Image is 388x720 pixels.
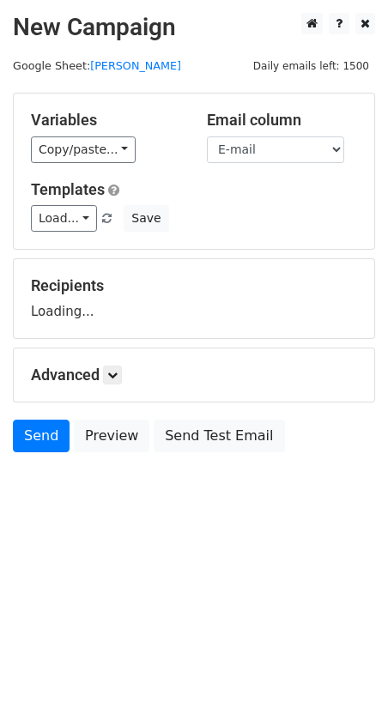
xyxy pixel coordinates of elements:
span: Daily emails left: 1500 [247,57,375,76]
a: Templates [31,180,105,198]
small: Google Sheet: [13,59,181,72]
a: Load... [31,205,97,232]
h5: Variables [31,111,181,130]
h2: New Campaign [13,13,375,42]
a: [PERSON_NAME] [90,59,181,72]
a: Send [13,420,70,452]
div: Loading... [31,276,357,321]
h5: Email column [207,111,357,130]
h5: Advanced [31,366,357,384]
a: Send Test Email [154,420,284,452]
h5: Recipients [31,276,357,295]
a: Copy/paste... [31,136,136,163]
a: Preview [74,420,149,452]
a: Daily emails left: 1500 [247,59,375,72]
button: Save [124,205,168,232]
